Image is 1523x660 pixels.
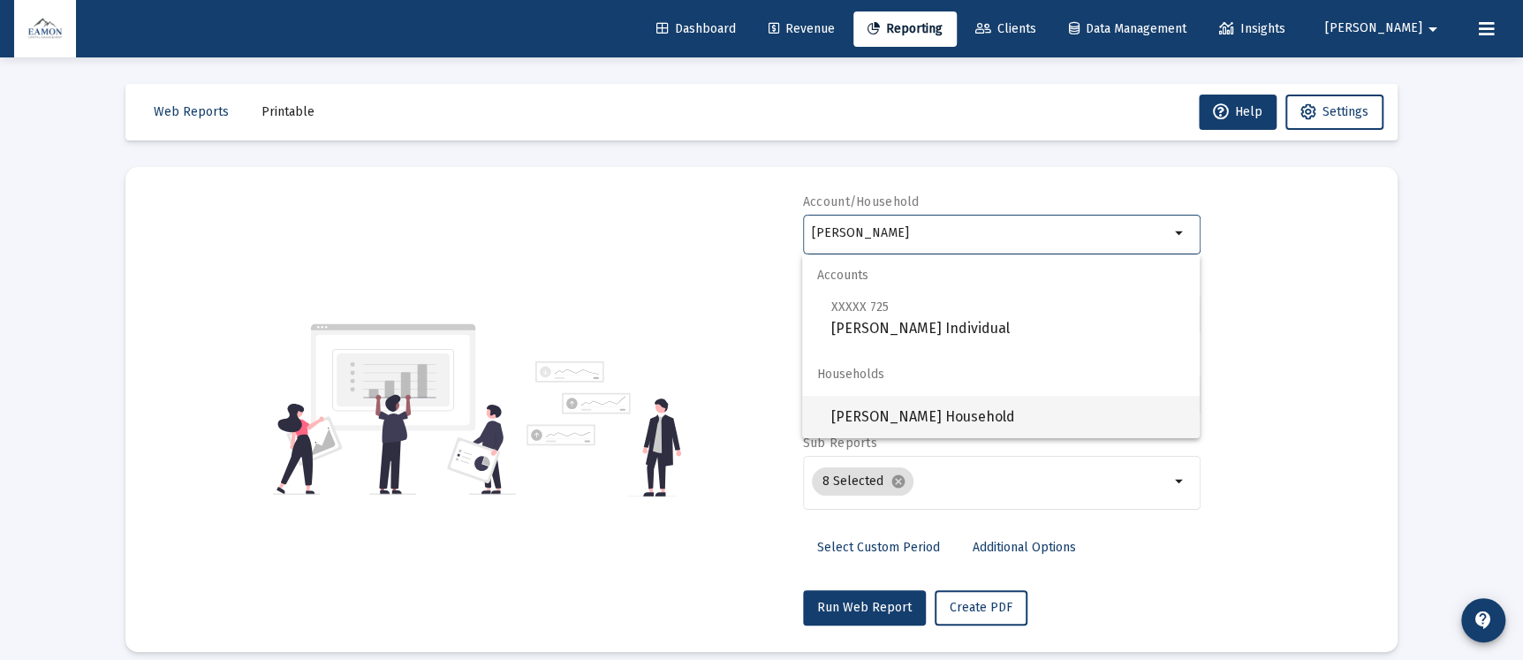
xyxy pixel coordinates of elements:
button: Run Web Report [803,590,926,626]
label: Account/Household [803,194,920,209]
input: Search or select an account or household [812,226,1170,240]
img: Dashboard [27,11,63,47]
label: Sub Reports [803,436,877,451]
span: Help [1213,104,1262,119]
mat-icon: arrow_drop_down [1422,11,1443,47]
a: Dashboard [642,11,750,47]
span: Additional Options [973,540,1076,555]
button: [PERSON_NAME] [1304,11,1465,46]
span: Accounts [802,254,1200,297]
a: Data Management [1055,11,1201,47]
span: Printable [261,104,314,119]
mat-icon: cancel [890,474,906,489]
span: [PERSON_NAME] Individual [830,296,1186,339]
button: Create PDF [935,590,1027,626]
span: Select Custom Period [817,540,940,555]
button: Web Reports [140,95,243,130]
a: Insights [1205,11,1299,47]
span: Clients [975,21,1036,36]
span: Insights [1219,21,1285,36]
mat-icon: arrow_drop_down [1170,471,1191,492]
span: Settings [1322,104,1368,119]
span: Dashboard [656,21,736,36]
mat-icon: arrow_drop_down [1170,223,1191,244]
span: [PERSON_NAME] Household [830,396,1186,438]
span: Web Reports [154,104,229,119]
a: Clients [961,11,1050,47]
mat-icon: contact_support [1473,610,1494,631]
a: Revenue [754,11,849,47]
img: reporting [273,322,516,497]
span: Revenue [769,21,835,36]
span: [PERSON_NAME] [1325,21,1422,36]
span: Households [802,353,1200,396]
button: Printable [247,95,329,130]
mat-chip-list: Selection [812,464,1170,499]
img: reporting-alt [527,361,681,497]
a: Reporting [853,11,957,47]
span: Data Management [1069,21,1186,36]
span: Create PDF [950,600,1012,615]
span: Reporting [868,21,943,36]
mat-chip: 8 Selected [812,467,913,496]
button: Settings [1285,95,1383,130]
button: Help [1199,95,1277,130]
span: Run Web Report [817,600,912,615]
span: XXXXX 725 [830,300,888,315]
